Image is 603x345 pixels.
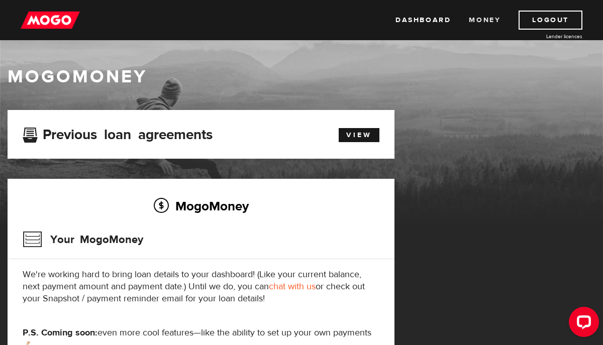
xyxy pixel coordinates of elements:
[507,33,582,40] a: Lender licences
[395,11,451,30] a: Dashboard
[269,281,316,292] a: chat with us
[23,269,379,305] p: We're working hard to bring loan details to your dashboard! (Like your current balance, next paym...
[469,11,500,30] a: Money
[23,195,379,216] h2: MogoMoney
[8,66,595,87] h1: MogoMoney
[561,303,603,345] iframe: LiveChat chat widget
[339,128,379,142] a: View
[23,226,143,253] h3: Your MogoMoney
[23,327,97,338] strong: P.S. Coming soon:
[23,127,213,140] h3: Previous loan agreements
[21,11,80,30] img: mogo_logo-11ee424be714fa7cbb0f0f49df9e16ec.png
[519,11,582,30] a: Logout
